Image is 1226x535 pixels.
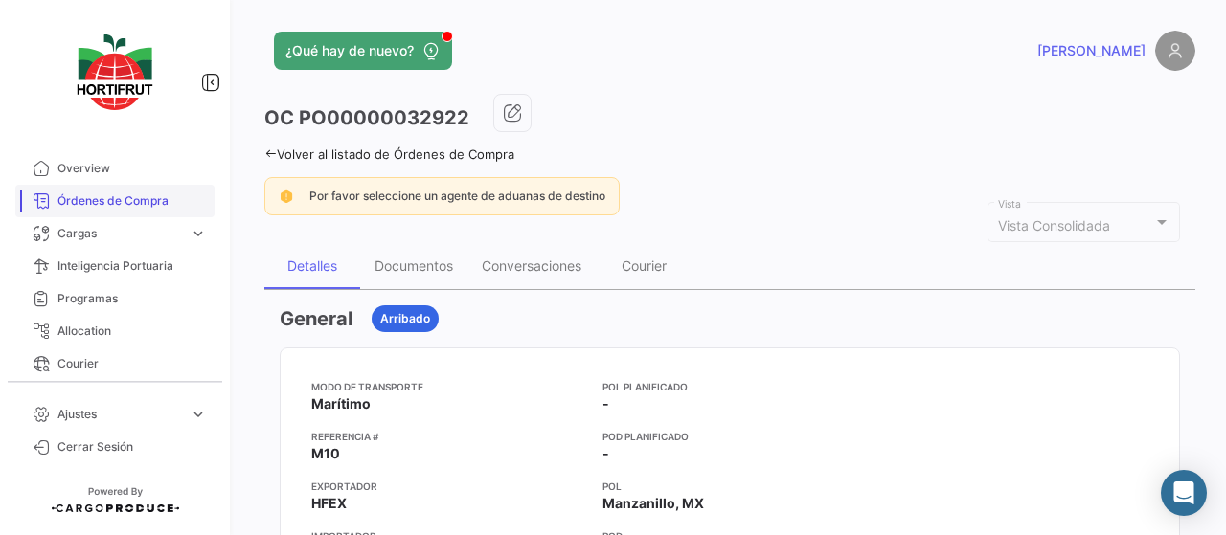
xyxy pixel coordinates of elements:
span: Cargas [57,225,182,242]
a: Volver al listado de Órdenes de Compra [264,146,514,162]
span: ¿Qué hay de nuevo? [285,41,414,60]
app-card-info-title: POD Planificado [602,429,868,444]
span: Cerrar Sesión [57,438,207,456]
span: Programas [57,290,207,307]
a: Allocation [15,315,215,347]
app-card-info-title: POL Planificado [602,379,868,394]
app-card-info-title: Referencia # [311,429,587,444]
a: Órdenes de Compra [15,185,215,217]
div: Detalles [287,257,337,274]
span: Arribado [380,310,430,327]
span: Courier [57,355,207,372]
div: Courier [622,257,667,274]
img: placeholder-user.png [1155,31,1195,71]
app-card-info-title: Modo de Transporte [311,379,587,394]
app-card-info-title: POL [602,479,868,494]
h3: General [280,305,352,332]
span: Por favor seleccione un agente de aduanas de destino [309,189,605,203]
div: Abrir Intercom Messenger [1161,470,1207,516]
span: HFEX [311,494,347,513]
img: logo-hortifrut.svg [67,23,163,122]
span: Órdenes de Compra [57,192,207,210]
span: Allocation [57,323,207,340]
app-card-info-title: Exportador [311,479,587,494]
span: - [602,444,609,463]
a: Inteligencia Portuaria [15,250,215,282]
h3: OC PO00000032922 [264,104,469,131]
span: Ajustes [57,406,182,423]
span: Manzanillo, MX [602,494,704,513]
span: Marítimo [311,394,371,413]
span: M10 [311,444,340,463]
span: [PERSON_NAME] [1037,41,1146,60]
button: ¿Qué hay de nuevo? [274,32,452,70]
div: Conversaciones [482,257,581,274]
span: expand_more [190,406,207,423]
a: Programas [15,282,215,315]
a: Courier [15,347,215,380]
span: Inteligencia Portuaria [57,257,207,275]
span: Overview [57,160,207,177]
span: expand_more [190,225,207,242]
mat-select-trigger: Vista Consolidada [998,217,1110,234]
div: Documentos [375,257,453,274]
span: - [602,394,609,413]
a: Overview [15,152,215,185]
